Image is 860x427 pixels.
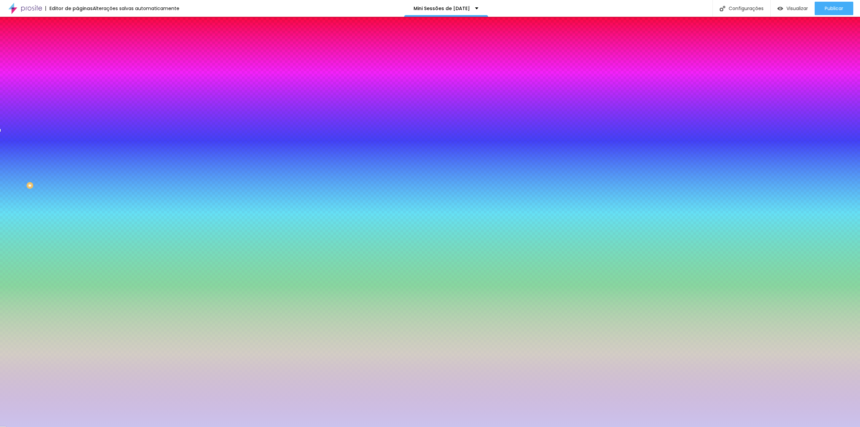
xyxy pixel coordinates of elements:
img: Icone [720,6,725,11]
div: Alterações salvas automaticamente [93,6,179,11]
p: Mini Sessões de [DATE] [414,6,470,11]
div: Editor de páginas [45,6,93,11]
button: Visualizar [771,2,815,15]
button: Publicar [815,2,853,15]
span: Publicar [825,6,843,11]
img: view-1.svg [777,6,783,11]
span: Visualizar [786,6,808,11]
